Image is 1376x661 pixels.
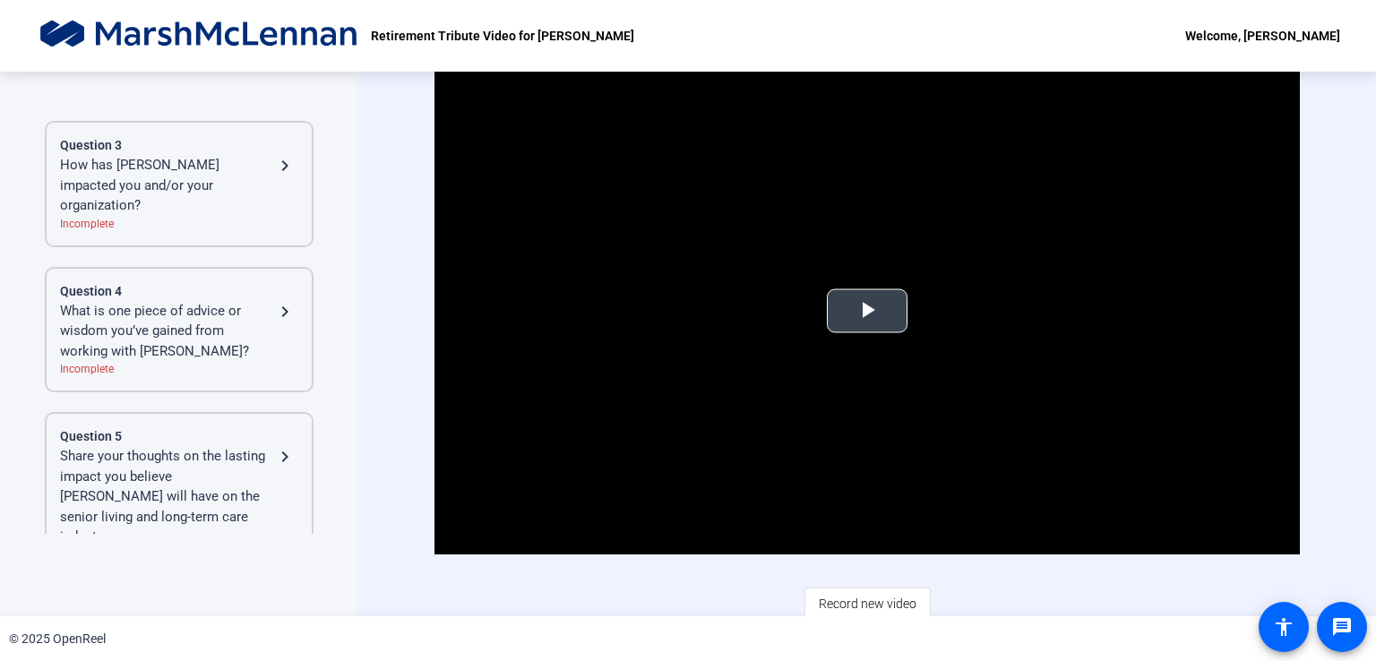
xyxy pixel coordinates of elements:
[274,446,296,468] mat-icon: navigate_next
[60,446,274,547] div: Share your thoughts on the lasting impact you believe [PERSON_NAME] will have on the senior livin...
[274,155,296,176] mat-icon: navigate_next
[434,68,1300,554] div: Video Player
[9,630,106,648] div: © 2025 OpenReel
[60,216,298,232] div: Incomplete
[819,587,916,621] span: Record new video
[1331,616,1353,638] mat-icon: message
[1185,25,1340,47] div: Welcome, [PERSON_NAME]
[60,361,298,377] div: Incomplete
[60,155,274,216] div: How has [PERSON_NAME] impacted you and/or your organization?
[60,136,298,155] div: Question 3
[60,282,298,301] div: Question 4
[60,427,298,446] div: Question 5
[36,18,362,54] img: OpenReel logo
[274,301,296,322] mat-icon: navigate_next
[804,588,931,620] button: Record new video
[371,25,634,47] p: Retirement Tribute Video for [PERSON_NAME]
[1273,616,1294,638] mat-icon: accessibility
[60,301,274,362] div: What is one piece of advice or wisdom you’ve gained from working with [PERSON_NAME]?
[827,289,907,333] button: Play Video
